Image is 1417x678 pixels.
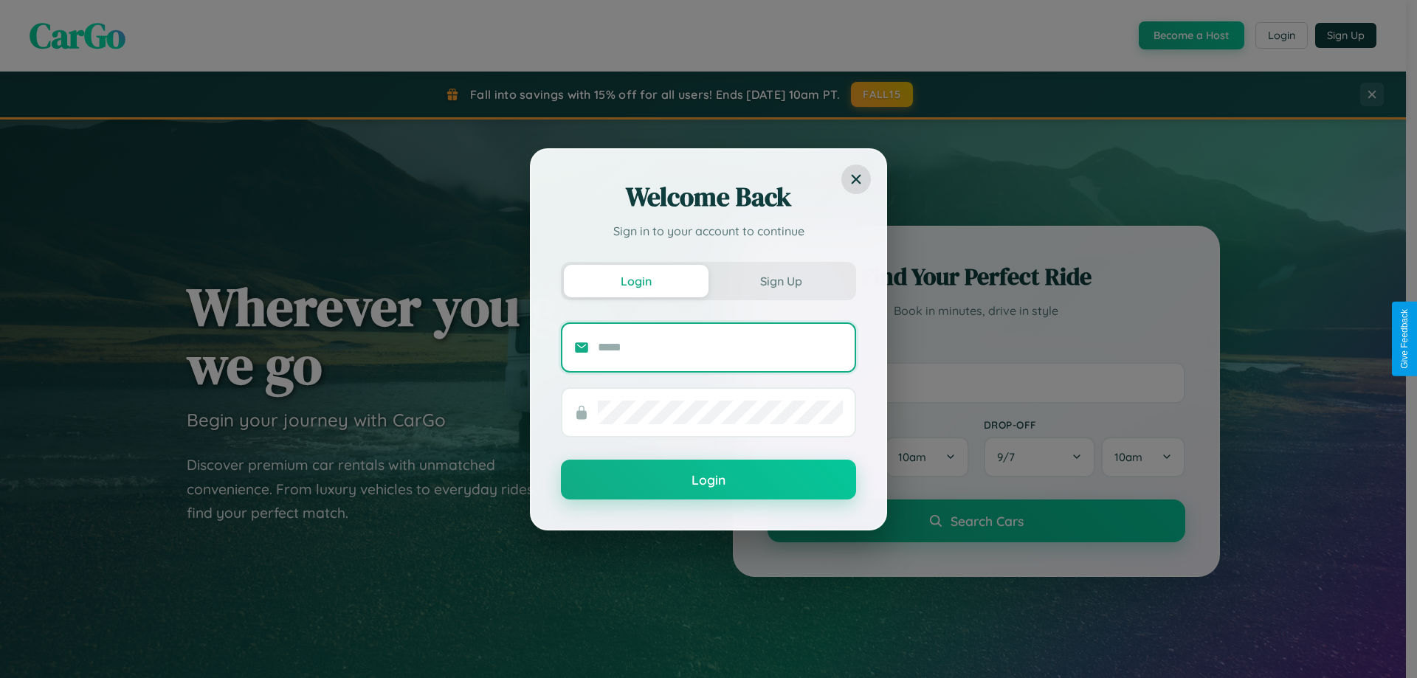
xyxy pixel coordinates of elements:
[1399,309,1410,369] div: Give Feedback
[564,265,708,297] button: Login
[561,222,856,240] p: Sign in to your account to continue
[561,460,856,499] button: Login
[561,179,856,215] h2: Welcome Back
[708,265,853,297] button: Sign Up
